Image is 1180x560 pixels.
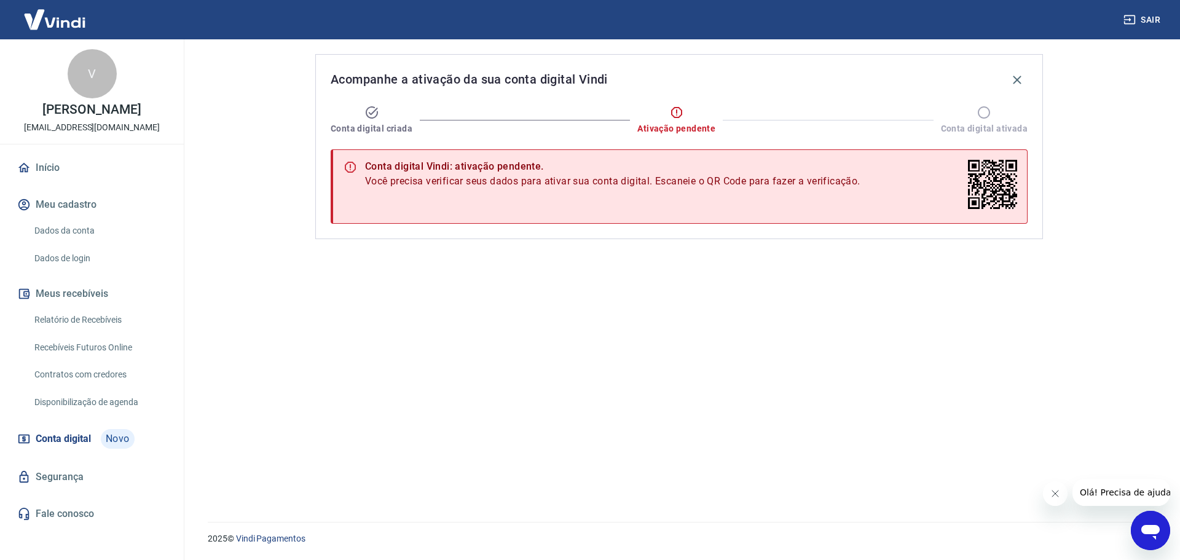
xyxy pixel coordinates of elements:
[101,429,135,449] span: Novo
[1072,479,1170,506] iframe: Mensagem da empresa
[15,154,169,181] a: Início
[29,362,169,387] a: Contratos com credores
[15,1,95,38] img: Vindi
[15,424,169,454] a: Conta digitalNovo
[637,122,715,135] span: Ativação pendente
[29,218,169,243] a: Dados da conta
[1131,511,1170,550] iframe: Botão para abrir a janela de mensagens
[208,532,1150,545] p: 2025 ©
[1121,9,1165,31] button: Sair
[15,280,169,307] button: Meus recebíveis
[1043,481,1068,506] iframe: Fechar mensagem
[941,122,1028,135] span: Conta digital ativada
[365,159,860,174] div: Conta digital Vindi: ativação pendente.
[7,9,103,18] span: Olá! Precisa de ajuda?
[331,122,412,135] span: Conta digital criada
[15,500,169,527] a: Fale conosco
[15,463,169,491] a: Segurança
[29,246,169,271] a: Dados de login
[29,335,169,360] a: Recebíveis Futuros Online
[15,191,169,218] button: Meu cadastro
[29,307,169,333] a: Relatório de Recebíveis
[68,49,117,98] div: V
[36,430,91,448] span: Conta digital
[365,174,860,189] span: Você precisa verificar seus dados para ativar sua conta digital. Escaneie o QR Code para fazer a ...
[236,534,305,543] a: Vindi Pagamentos
[42,103,141,116] p: [PERSON_NAME]
[29,390,169,415] a: Disponibilização de agenda
[24,121,160,134] p: [EMAIL_ADDRESS][DOMAIN_NAME]
[331,69,608,89] span: Acompanhe a ativação da sua conta digital Vindi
